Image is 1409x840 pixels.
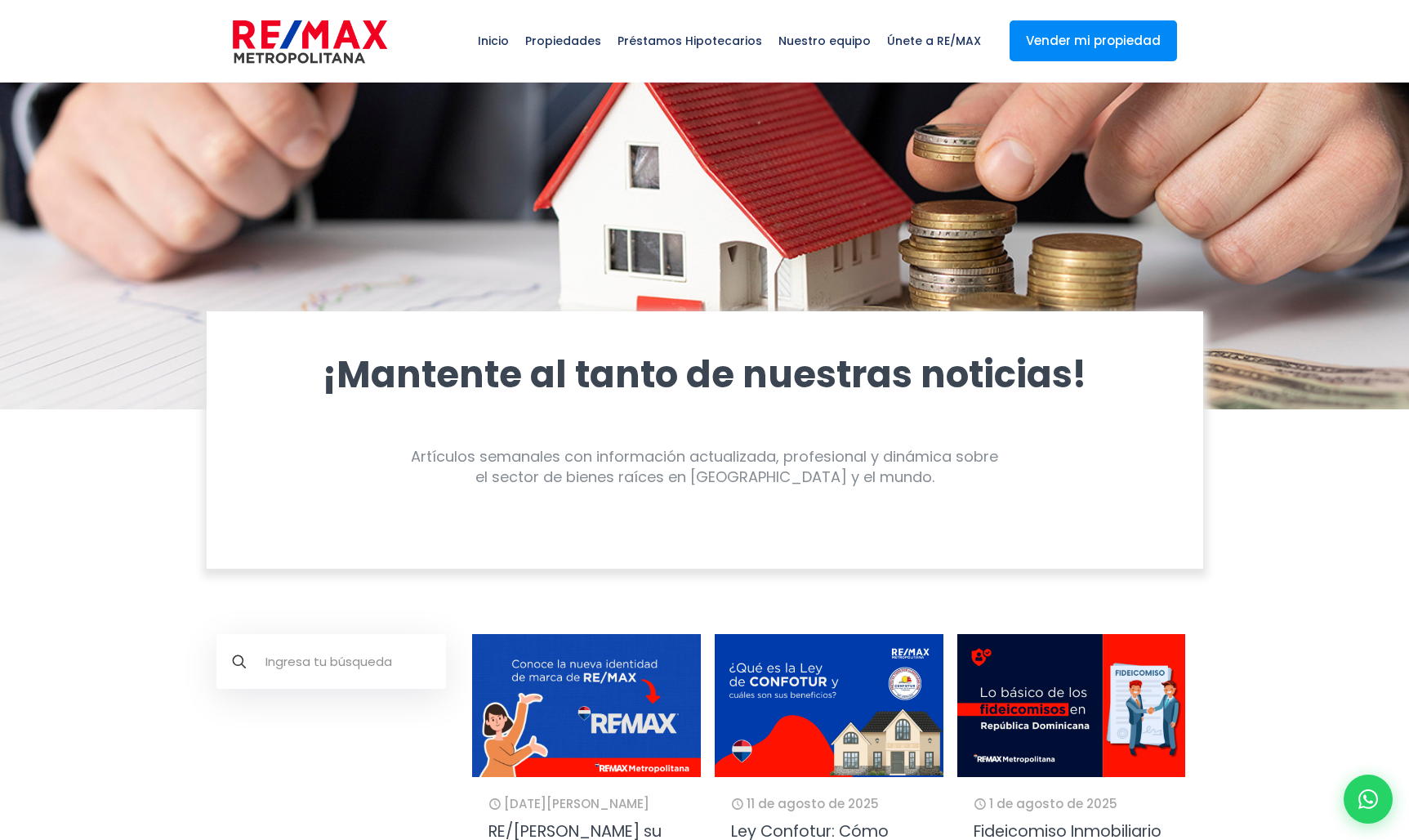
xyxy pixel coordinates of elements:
[879,16,989,65] span: Únete a RE/MAX
[470,16,517,65] span: Inicio
[265,352,1144,397] h1: ¡Mantente al tanto de nuestras noticias!
[770,16,879,65] span: Nuestro equipo
[715,634,943,777] img: Gráfico de una propiedad en venta exenta de impuestos por ley confotur
[216,634,446,689] input: Ingresa tu búsqueda
[1010,20,1177,61] a: Vender mi propiedad
[504,795,649,812] span: [DATE][PERSON_NAME]
[517,16,609,65] span: Propiedades
[747,795,879,812] span: 11 de agosto de 2025
[472,634,700,777] img: miniatura gráfico con chica mostrando el nuevo logotipo de REMAX
[233,17,387,66] img: remax-metropolitana-logo
[989,795,1117,812] span: 1 de agosto de 2025
[609,16,770,65] span: Préstamos Hipotecarios
[957,634,1185,777] img: Portada artículo del funcionamiento del fideicomiso inmobiliario en República Dominicana con sus ...
[265,446,1144,487] div: Artículos semanales con información actualizada, profesional y dinámica sobre el sector de bienes...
